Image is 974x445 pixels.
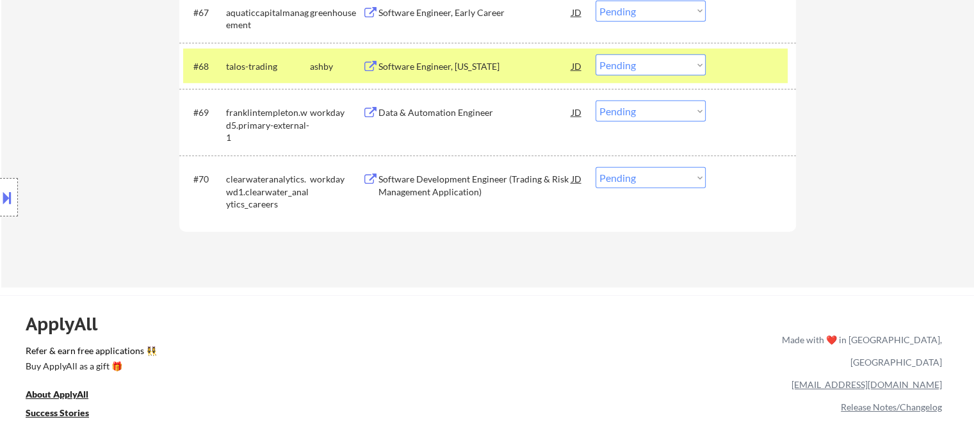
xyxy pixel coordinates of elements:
a: [EMAIL_ADDRESS][DOMAIN_NAME] [791,379,942,390]
div: greenhouse [310,6,362,19]
div: talos-trading [226,60,310,73]
a: Refer & earn free applications 👯‍♀️ [26,346,514,360]
div: ashby [310,60,362,73]
a: Buy ApplyAll as a gift 🎁 [26,360,154,376]
div: clearwateranalytics.wd1.clearwater_analytics_careers [226,173,310,211]
div: franklintempleton.wd5.primary-external-1 [226,106,310,144]
div: Buy ApplyAll as a gift 🎁 [26,362,154,371]
div: workday [310,173,362,186]
div: JD [571,1,583,24]
a: About ApplyAll [26,388,106,404]
div: ApplyAll [26,313,112,335]
a: Success Stories [26,407,106,423]
div: JD [571,167,583,190]
div: Data & Automation Engineer [378,106,572,119]
div: workday [310,106,362,119]
div: Software Development Engineer (Trading & Risk Management Application) [378,173,572,198]
div: #67 [193,6,216,19]
div: Software Engineer, [US_STATE] [378,60,572,73]
div: #68 [193,60,216,73]
div: Software Engineer, Early Career [378,6,572,19]
u: Success Stories [26,407,89,418]
div: aquaticcapitalmanagement [226,6,310,31]
u: About ApplyAll [26,389,88,400]
div: JD [571,101,583,124]
div: JD [571,54,583,77]
div: Made with ❤️ in [GEOGRAPHIC_DATA], [GEOGRAPHIC_DATA] [777,328,942,373]
a: Release Notes/Changelog [841,401,942,412]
